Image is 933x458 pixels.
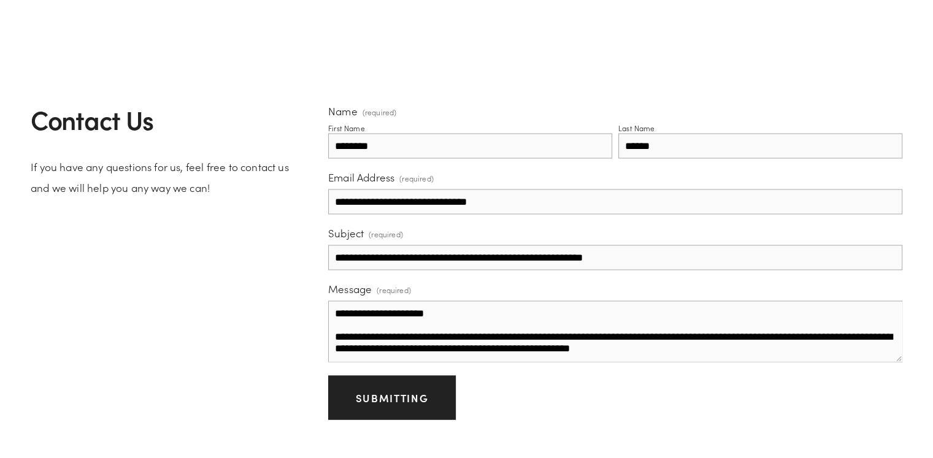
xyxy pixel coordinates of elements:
span: Submitting [355,390,428,404]
div: First Name [328,123,365,132]
span: Email Address [328,170,394,183]
h2: Contact Us [31,104,307,134]
span: Name [328,104,358,117]
span: (required) [369,225,403,242]
div: Last Name [618,123,655,132]
span: Message [328,281,372,295]
button: SubmittingSubmitting [328,375,456,419]
span: (required) [377,281,411,298]
p: If you have any questions for us, feel free to contact us and we will help you any way we can! [31,156,307,197]
span: Subject [328,226,364,239]
span: (required) [399,169,434,186]
span: (required) [363,108,397,115]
